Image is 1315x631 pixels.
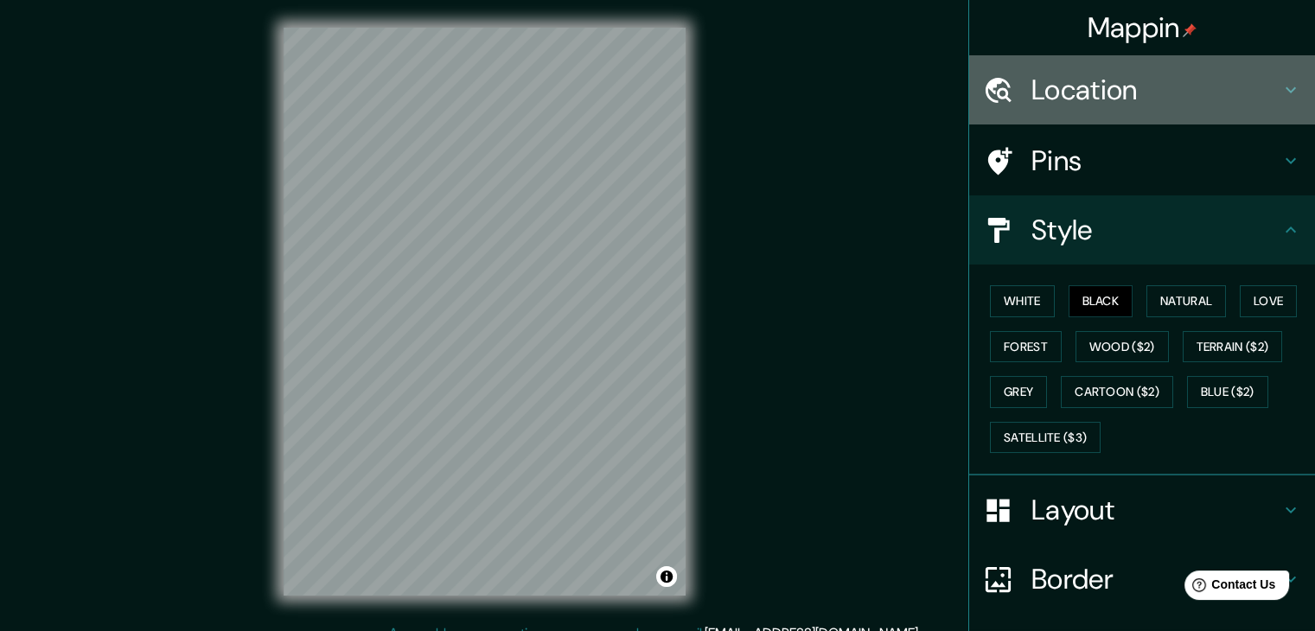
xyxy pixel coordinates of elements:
div: Border [969,545,1315,614]
button: Grey [990,376,1047,408]
button: White [990,285,1055,317]
button: Cartoon ($2) [1061,376,1173,408]
h4: Location [1031,73,1280,107]
h4: Pins [1031,143,1280,178]
button: Love [1240,285,1297,317]
button: Black [1069,285,1133,317]
div: Location [969,55,1315,124]
button: Satellite ($3) [990,422,1101,454]
div: Pins [969,126,1315,195]
button: Wood ($2) [1076,331,1169,363]
div: Layout [969,475,1315,545]
button: Natural [1146,285,1226,317]
h4: Layout [1031,493,1280,527]
img: pin-icon.png [1183,23,1197,37]
button: Blue ($2) [1187,376,1268,408]
button: Forest [990,331,1062,363]
h4: Border [1031,562,1280,596]
canvas: Map [284,28,686,596]
button: Toggle attribution [656,566,677,587]
button: Terrain ($2) [1183,331,1283,363]
div: Style [969,195,1315,265]
iframe: Help widget launcher [1161,564,1296,612]
h4: Style [1031,213,1280,247]
h4: Mappin [1088,10,1197,45]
